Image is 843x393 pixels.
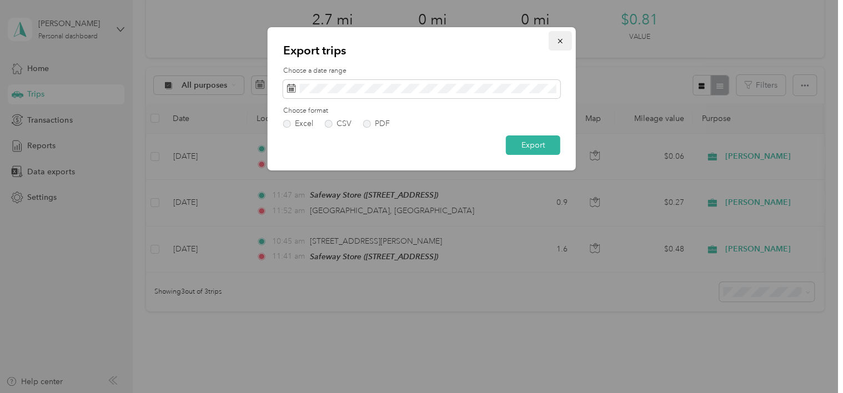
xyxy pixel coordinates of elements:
label: Choose a date range [283,66,560,76]
div: Excel [295,120,313,128]
div: PDF [375,120,390,128]
p: Export trips [283,43,560,58]
iframe: Everlance-gr Chat Button Frame [781,331,843,393]
div: CSV [337,120,352,128]
label: Choose format [283,106,560,116]
button: Export [506,135,560,155]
